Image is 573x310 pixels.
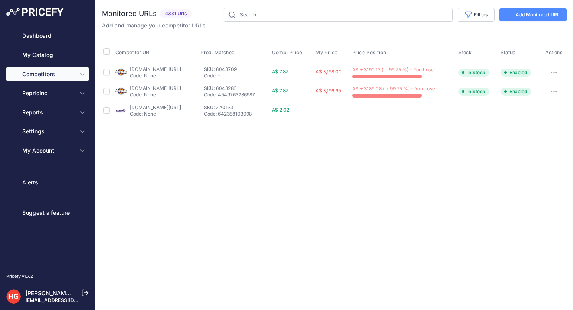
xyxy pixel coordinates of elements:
[352,49,388,56] button: Price Position
[352,49,386,56] span: Price Position
[458,69,489,77] span: In Stock
[272,49,304,56] button: Comp. Price
[115,49,152,55] span: Competitor URL
[458,8,495,22] button: Filters
[102,8,157,19] h2: Monitored URLs
[458,88,489,96] span: In Stock
[316,49,339,56] button: My Price
[25,297,109,303] a: [EMAIL_ADDRESS][DOMAIN_NAME]
[6,29,89,263] nav: Sidebar
[501,88,531,96] span: Enabled
[22,128,74,135] span: Settings
[352,67,434,73] span: A$ + 3190.13 ( + 99.75 %) - You Lose
[130,111,181,117] p: Code: None
[458,49,472,55] span: Stock
[316,88,341,94] span: A$ 3,196.95
[501,49,515,55] span: Status
[224,8,453,22] input: Search
[6,175,89,190] a: Alerts
[130,104,181,110] a: [DOMAIN_NAME][URL]
[130,66,181,72] a: [DOMAIN_NAME][URL]
[6,86,89,100] button: Repricing
[272,49,302,56] span: Comp. Price
[201,49,235,55] span: Prod. Matched
[130,85,181,91] a: [DOMAIN_NAME][URL]
[316,49,338,56] span: My Price
[6,273,33,280] div: Pricefy v1.7.2
[22,147,74,155] span: My Account
[272,88,288,94] span: A$ 7.87
[6,105,89,120] button: Reports
[22,70,74,78] span: Competitors
[204,111,269,117] p: Code: 642388103098
[6,8,64,16] img: Pricefy Logo
[204,85,269,92] p: SKU: 6043286
[316,69,342,75] span: A$ 3,198.00
[6,29,89,43] a: Dashboard
[204,73,269,79] p: Code: -
[272,69,288,75] span: A$ 7.87
[499,8,567,21] a: Add Monitored URL
[102,22,205,29] p: Add and manage your competitor URLs
[22,108,74,116] span: Reports
[22,89,74,97] span: Repricing
[272,107,289,113] span: A$ 2.02
[204,66,269,73] p: SKU: 6043709
[160,9,192,18] span: 4331 Urls
[6,48,89,62] a: My Catalog
[6,206,89,220] a: Suggest a feature
[204,92,269,98] p: Code: 4549763286987
[501,69,531,77] span: Enabled
[352,86,435,92] span: A$ + 3189.08 ( + 99.75 %) - You Lose
[25,290,92,296] a: [PERSON_NAME] Guitars
[6,124,89,139] button: Settings
[130,92,181,98] p: Code: None
[545,49,563,55] span: Actions
[6,67,89,81] button: Competitors
[204,104,269,111] p: SKU: ZA0133
[6,143,89,158] button: My Account
[130,73,181,79] p: Code: None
